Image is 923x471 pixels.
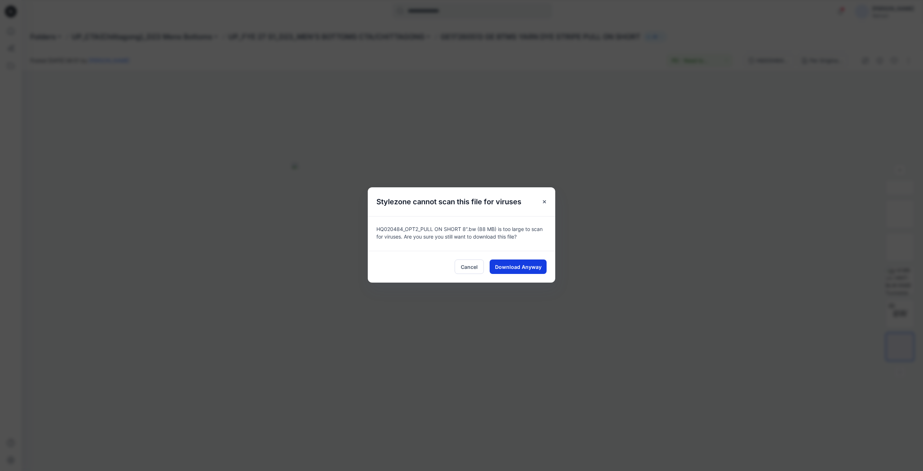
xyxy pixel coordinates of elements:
[368,216,555,251] div: HQ020484_OPT2_PULL ON SHORT 8”.bw (88 MB) is too large to scan for viruses. Are you sure you stil...
[538,195,551,208] button: Close
[368,187,530,216] h5: Stylezone cannot scan this file for viruses
[455,260,484,274] button: Cancel
[495,263,542,271] span: Download Anyway
[490,260,547,274] button: Download Anyway
[461,263,478,271] span: Cancel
